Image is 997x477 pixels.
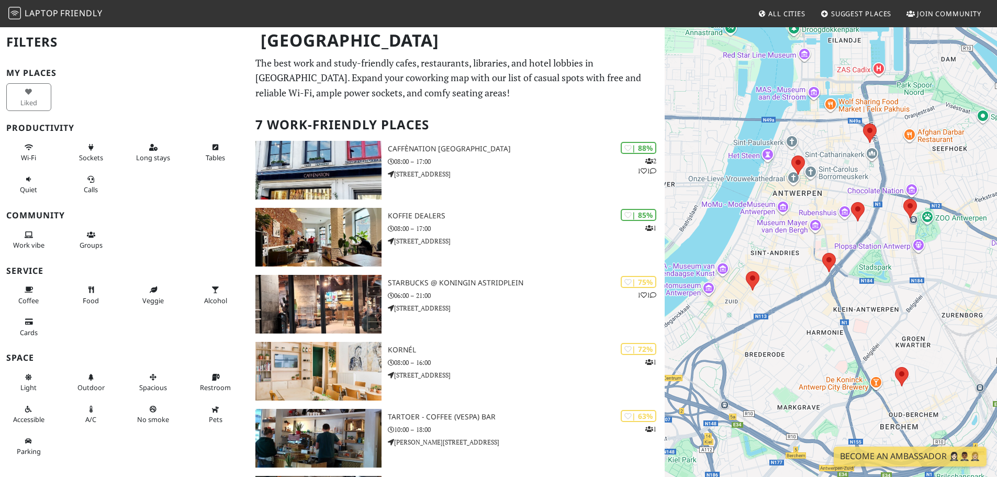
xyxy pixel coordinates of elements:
span: Friendly [60,7,102,19]
p: 1 [645,223,656,233]
span: Laptop [25,7,59,19]
span: Air conditioned [85,415,96,424]
span: Quiet [20,185,37,194]
img: Caffènation Antwerp City Center [255,141,382,199]
button: Outdoor [69,369,114,396]
p: The best work and study-friendly cafes, restaurants, libraries, and hotel lobbies in [GEOGRAPHIC_... [255,56,658,101]
a: Kornél | 72% 1 Kornél 08:00 – 16:00 [STREET_ADDRESS] [249,342,665,401]
h3: Tartoer - Coffee (Vespa) Bar [388,413,665,421]
p: [STREET_ADDRESS] [388,303,665,313]
h3: Space [6,353,243,363]
button: Veggie [131,281,176,309]
p: [PERSON_NAME][STREET_ADDRESS] [388,437,665,447]
div: | 63% [621,410,656,422]
p: 08:00 – 17:00 [388,224,665,234]
div: | 85% [621,209,656,221]
p: 1 [645,424,656,434]
img: Kornél [255,342,382,401]
span: People working [13,240,44,250]
button: Coffee [6,281,51,309]
button: Parking [6,432,51,460]
h1: [GEOGRAPHIC_DATA] [252,26,663,55]
a: All Cities [754,4,810,23]
span: Alcohol [204,296,227,305]
h3: My Places [6,68,243,78]
button: Spacious [131,369,176,396]
p: 08:00 – 16:00 [388,358,665,368]
button: Sockets [69,139,114,167]
span: Veggie [142,296,164,305]
button: Wi-Fi [6,139,51,167]
span: Credit cards [20,328,38,337]
div: | 88% [621,142,656,154]
div: | 72% [621,343,656,355]
a: Starbucks @ Koningin Astridplein | 75% 11 Starbucks @ Koningin Astridplein 06:00 – 21:00 [STREET_... [249,275,665,334]
span: All Cities [768,9,805,18]
span: Smoke free [137,415,169,424]
h3: Kornél [388,346,665,354]
button: A/C [69,401,114,428]
span: Spacious [139,383,167,392]
h2: 7 Work-Friendly Places [255,109,658,141]
span: Work-friendly tables [206,153,225,162]
span: Join Community [917,9,981,18]
a: Koffie Dealers | 85% 1 Koffie Dealers 08:00 – 17:00 [STREET_ADDRESS] [249,208,665,267]
p: 10:00 – 18:00 [388,425,665,435]
button: Restroom [193,369,238,396]
span: Power sockets [79,153,103,162]
p: 1 [645,357,656,367]
h3: Community [6,210,243,220]
button: Accessible [6,401,51,428]
button: Groups [69,226,114,254]
p: [STREET_ADDRESS] [388,236,665,246]
span: Accessible [13,415,44,424]
p: [STREET_ADDRESS] [388,169,665,179]
span: Video/audio calls [84,185,98,194]
span: Restroom [200,383,231,392]
a: Tartoer - Coffee (Vespa) Bar | 63% 1 Tartoer - Coffee (Vespa) Bar 10:00 – 18:00 [PERSON_NAME][STR... [249,409,665,468]
img: LaptopFriendly [8,7,21,19]
h3: Starbucks @ Koningin Astridplein [388,279,665,287]
button: Work vibe [6,226,51,254]
h3: Caffènation [GEOGRAPHIC_DATA] [388,145,665,153]
span: Outdoor area [77,383,105,392]
span: Pet friendly [209,415,222,424]
button: Long stays [131,139,176,167]
h2: Filters [6,26,243,58]
button: Quiet [6,171,51,198]
button: Alcohol [193,281,238,309]
p: 2 1 1 [637,156,656,176]
span: Suggest Places [831,9,892,18]
p: 06:00 – 21:00 [388,291,665,301]
span: Group tables [80,240,103,250]
img: Koffie Dealers [255,208,382,267]
h3: Productivity [6,123,243,133]
h3: Service [6,266,243,276]
a: Caffènation Antwerp City Center | 88% 211 Caffènation [GEOGRAPHIC_DATA] 08:00 – 17:00 [STREET_ADD... [249,141,665,199]
a: Become an Ambassador 🤵🏻‍♀️🤵🏾‍♂️🤵🏼‍♀️ [834,447,987,467]
span: Natural light [20,383,37,392]
button: Tables [193,139,238,167]
button: Light [6,369,51,396]
button: Cards [6,313,51,341]
a: Join Community [902,4,985,23]
p: 08:00 – 17:00 [388,157,665,167]
span: Coffee [18,296,39,305]
button: No smoke [131,401,176,428]
h3: Koffie Dealers [388,212,665,220]
p: [STREET_ADDRESS] [388,370,665,380]
img: Tartoer - Coffee (Vespa) Bar [255,409,382,468]
button: Food [69,281,114,309]
a: Suggest Places [816,4,896,23]
button: Pets [193,401,238,428]
a: LaptopFriendly LaptopFriendly [8,5,103,23]
span: Parking [17,447,41,456]
span: Food [83,296,99,305]
span: Long stays [136,153,170,162]
img: Starbucks @ Koningin Astridplein [255,275,382,334]
span: Stable Wi-Fi [21,153,36,162]
p: 1 1 [637,290,656,300]
div: | 75% [621,276,656,288]
button: Calls [69,171,114,198]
